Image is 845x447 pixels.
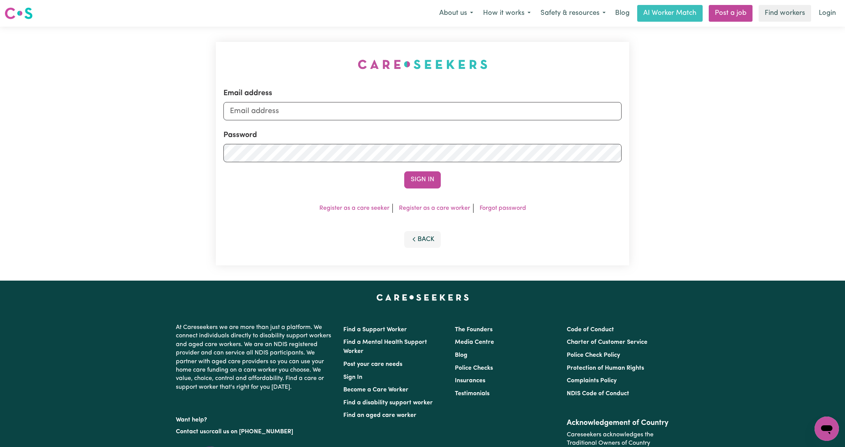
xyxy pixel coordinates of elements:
a: Register as a care worker [399,205,470,211]
a: Sign In [343,374,362,380]
a: Insurances [455,378,485,384]
a: Find workers [759,5,811,22]
a: Blog [611,5,634,22]
a: Code of Conduct [567,327,614,333]
a: call us on [PHONE_NUMBER] [212,429,293,435]
button: Safety & resources [536,5,611,21]
img: Careseekers logo [5,6,33,20]
a: Blog [455,352,467,358]
button: About us [434,5,478,21]
button: Back [404,231,441,248]
a: Become a Care Worker [343,387,408,393]
button: How it works [478,5,536,21]
a: Post a job [709,5,753,22]
h2: Acknowledgement of Country [567,418,669,428]
a: Find an aged care worker [343,412,416,418]
input: Email address [223,102,622,120]
a: Login [814,5,840,22]
a: Careseekers logo [5,5,33,22]
a: Media Centre [455,339,494,345]
label: Password [223,129,257,141]
p: Want help? [176,413,334,424]
a: Police Checks [455,365,493,371]
a: Register as a care seeker [319,205,389,211]
p: or [176,425,334,439]
a: Post your care needs [343,361,402,367]
a: Complaints Policy [567,378,617,384]
a: AI Worker Match [637,5,703,22]
a: The Founders [455,327,493,333]
iframe: Button to launch messaging window, conversation in progress [815,417,839,441]
a: Police Check Policy [567,352,620,358]
a: Find a Mental Health Support Worker [343,339,427,354]
a: NDIS Code of Conduct [567,391,629,397]
a: Find a disability support worker [343,400,433,406]
a: Contact us [176,429,206,435]
a: Charter of Customer Service [567,339,647,345]
a: Testimonials [455,391,489,397]
a: Protection of Human Rights [567,365,644,371]
button: Sign In [404,171,441,188]
a: Forgot password [480,205,526,211]
label: Email address [223,88,272,99]
p: At Careseekers we are more than just a platform. We connect individuals directly to disability su... [176,320,334,394]
a: Careseekers home page [376,294,469,300]
a: Find a Support Worker [343,327,407,333]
